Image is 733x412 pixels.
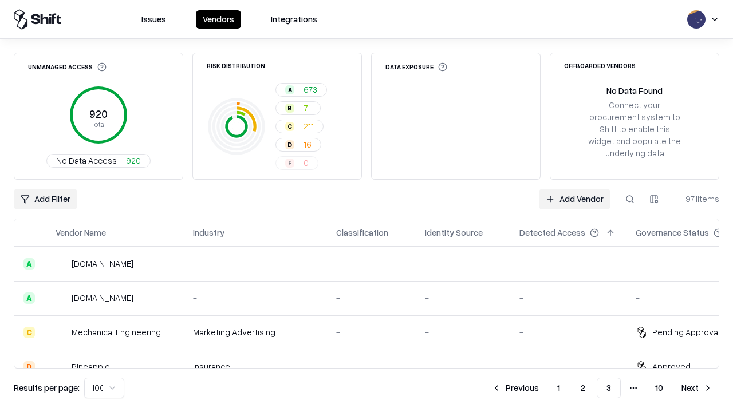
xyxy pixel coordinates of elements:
div: C [23,327,35,338]
div: Approved [652,360,691,373]
div: - [193,292,318,304]
span: 71 [304,102,311,114]
span: 920 [126,154,141,167]
div: - [519,326,617,338]
div: Risk Distribution [207,62,265,69]
button: B71 [275,101,321,115]
div: - [336,360,407,373]
div: - [193,257,318,270]
button: Next [675,378,719,398]
button: C211 [275,120,324,133]
div: Pending Approval [652,326,720,338]
button: A673 [275,83,327,97]
div: [DOMAIN_NAME] [72,257,133,270]
div: Classification [336,227,388,239]
div: 971 items [673,193,719,205]
img: madisonlogic.com [56,292,67,304]
div: B [285,104,294,113]
div: Industry [193,227,224,239]
div: D [23,361,35,373]
button: 1 [548,378,569,398]
button: 10 [646,378,672,398]
div: Connect your procurement system to Shift to enable this widget and populate the underlying data [587,99,682,160]
div: - [425,292,501,304]
div: Detected Access [519,227,585,239]
div: D [285,140,294,149]
div: Data Exposure [385,62,447,72]
div: - [336,292,407,304]
div: Marketing Advertising [193,326,318,338]
div: A [23,292,35,304]
div: [DOMAIN_NAME] [72,292,133,304]
button: Add Filter [14,189,77,209]
div: Offboarded Vendors [564,62,636,69]
img: automat-it.com [56,258,67,270]
a: Add Vendor [539,189,610,209]
div: C [285,122,294,131]
button: 2 [572,378,594,398]
div: Identity Source [425,227,483,239]
div: - [336,257,407,270]
div: No Data Found [606,85,663,97]
span: No Data Access [56,154,117,167]
span: 673 [304,84,317,96]
span: 16 [304,138,312,150]
tspan: Total [91,120,106,129]
div: Governance Status [636,227,709,239]
button: Vendors [196,10,241,29]
div: A [285,85,294,94]
div: - [519,292,617,304]
button: D16 [275,138,321,152]
button: Issues [135,10,173,29]
img: Mechanical Engineering World [56,327,67,338]
button: Previous [485,378,546,398]
div: - [425,257,501,270]
div: Pineapple [72,360,110,373]
div: Vendor Name [56,227,106,239]
button: 3 [597,378,621,398]
button: No Data Access920 [46,154,151,168]
p: Results per page: [14,382,80,394]
div: - [425,360,501,373]
tspan: 920 [89,108,108,120]
div: - [425,326,501,338]
nav: pagination [485,378,719,398]
div: Insurance [193,360,318,373]
div: - [519,360,617,373]
div: - [336,326,407,338]
div: Mechanical Engineering World [72,326,175,338]
div: A [23,258,35,270]
span: 211 [304,120,314,132]
img: Pineapple [56,361,67,373]
div: Unmanaged Access [28,62,107,72]
button: Integrations [264,10,324,29]
div: - [519,257,617,270]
